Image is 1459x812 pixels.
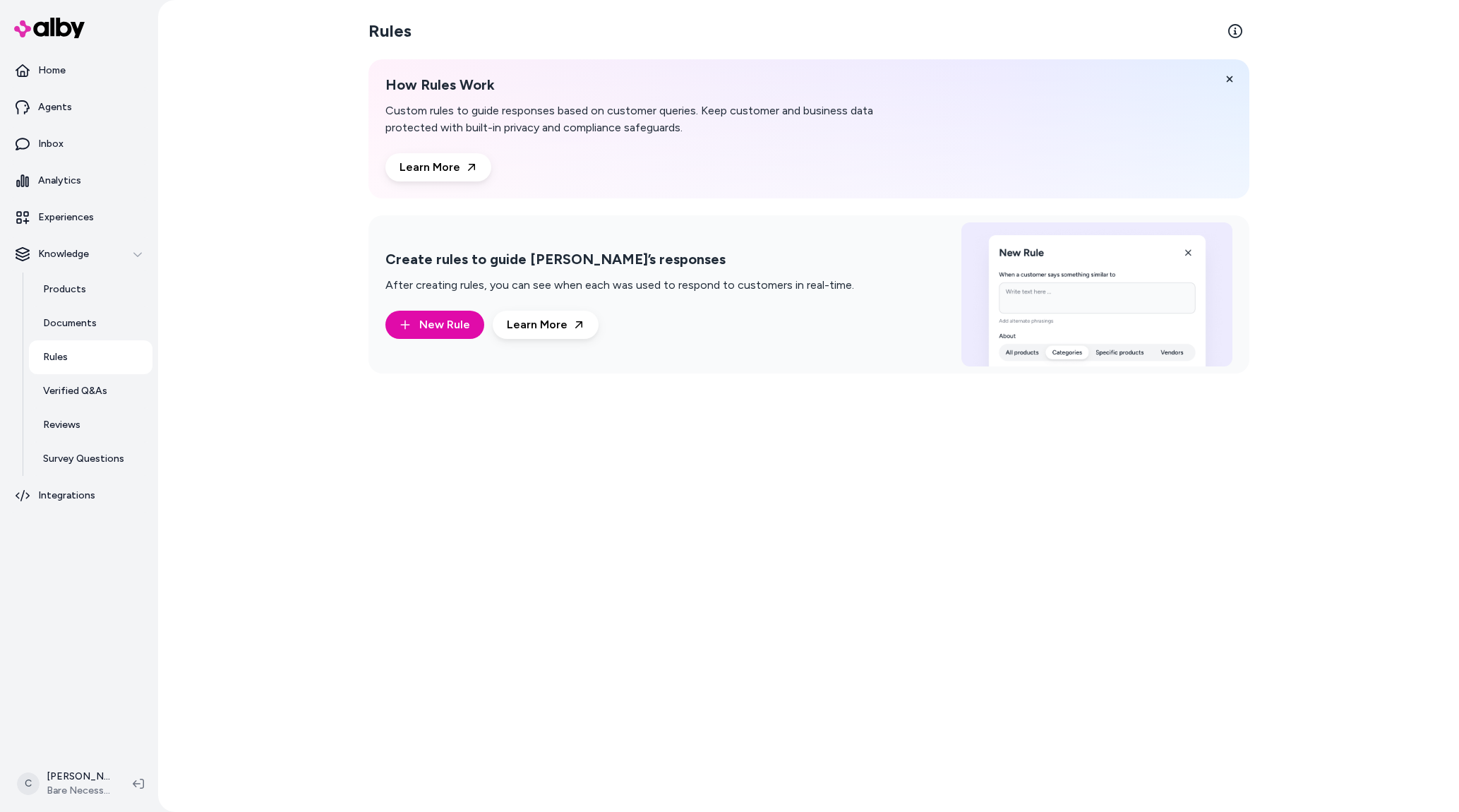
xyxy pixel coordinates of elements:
[43,316,97,330] p: Documents
[38,64,66,78] p: Home
[38,489,95,503] p: Integrations
[385,153,491,181] a: Learn More
[38,137,64,151] p: Inbox
[961,222,1232,366] img: Create rules to guide alby’s responses
[14,18,85,38] img: alby Logo
[493,311,599,339] a: Learn More
[43,282,86,297] p: Products
[29,408,152,442] a: Reviews
[6,479,152,513] a: Integrations
[29,273,152,306] a: Products
[6,90,152,124] a: Agents
[17,772,40,795] span: C
[6,237,152,271] button: Knowledge
[8,761,121,806] button: C[PERSON_NAME]Bare Necessities
[6,201,152,234] a: Experiences
[29,442,152,476] a: Survey Questions
[385,102,927,136] p: Custom rules to guide responses based on customer queries. Keep customer and business data protec...
[43,452,124,466] p: Survey Questions
[385,311,484,339] button: New Rule
[6,127,152,161] a: Inbox
[38,100,72,114] p: Agents
[29,340,152,374] a: Rules
[43,418,80,432] p: Reviews
[6,164,152,198] a: Analytics
[38,210,94,225] p: Experiences
[368,20,412,42] h2: Rules
[43,384,107,398] p: Verified Q&As
[38,174,81,188] p: Analytics
[385,277,854,294] p: After creating rules, you can see when each was used to respond to customers in real-time.
[385,76,927,94] h2: How Rules Work
[385,251,854,268] h2: Create rules to guide [PERSON_NAME]’s responses
[43,350,68,364] p: Rules
[6,54,152,88] a: Home
[47,784,110,798] span: Bare Necessities
[419,316,470,333] span: New Rule
[38,247,89,261] p: Knowledge
[47,770,110,784] p: [PERSON_NAME]
[29,374,152,408] a: Verified Q&As
[29,306,152,340] a: Documents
